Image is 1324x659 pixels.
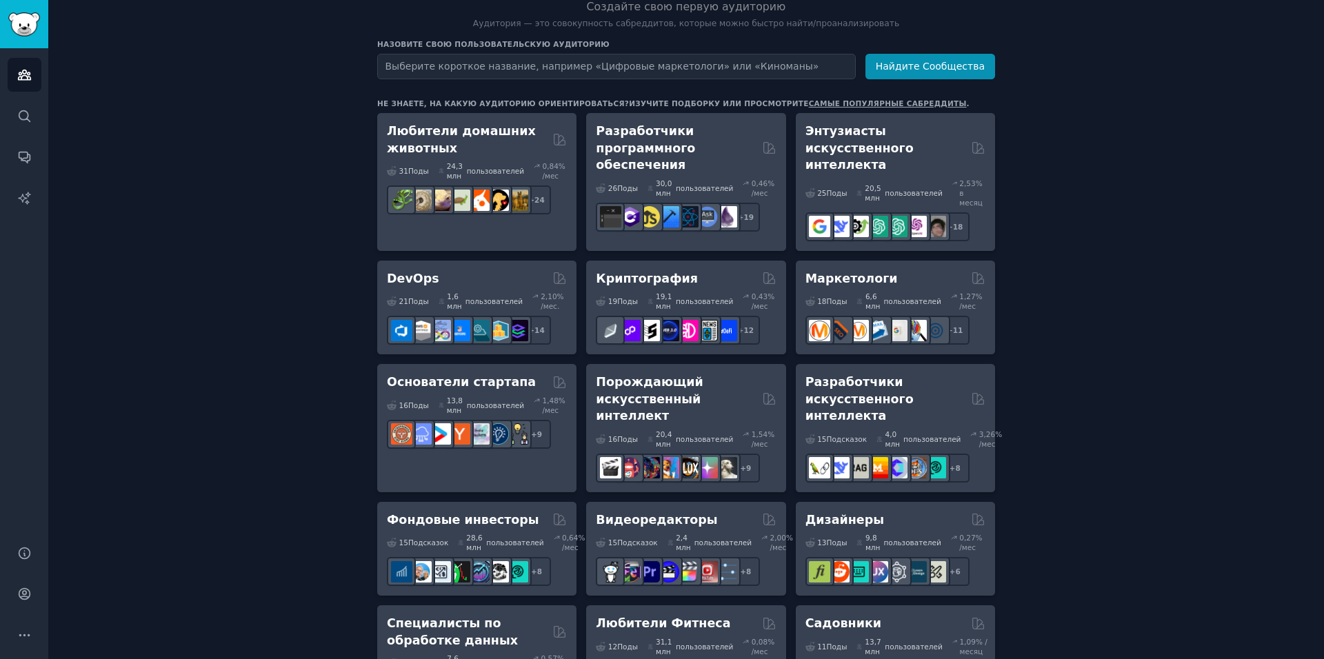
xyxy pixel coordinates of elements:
[608,642,617,651] ya-tr-span: 12
[639,206,660,227] img: изучайте javascript
[608,538,617,547] ya-tr-span: 15
[639,561,660,582] img: премьера
[449,190,470,211] img: черепаха
[629,99,808,108] ya-tr-span: Изучите подборку или просмотрите
[608,296,617,306] ya-tr-span: 19
[886,457,907,478] img: Открытый источник
[387,124,536,155] ya-tr-span: Любители домашних животных
[677,320,699,341] img: дефиблокчейн
[639,320,660,341] img: этстейкер
[387,616,518,647] ya-tr-span: Специалисты по обработке данных
[658,206,679,227] img: Iosпрограммирование
[473,19,899,28] ya-tr-span: Аудитория — это совокупность сабреддитов, которые можно быстро найти/проанализировать
[828,561,850,582] img: дизайн логотипа
[632,538,658,547] ya-tr-span: сказок
[752,292,768,301] ya-tr-span: 0,43
[391,561,412,582] img: дивиденды
[696,206,718,227] img: Спросите компьютерную науку
[959,179,975,187] ya-tr-span: 2,53
[841,296,847,306] ya-tr-span: ы
[731,203,760,232] div: + 19
[522,420,551,449] div: + 9
[423,166,428,176] ya-tr-span: ы
[676,296,733,306] ya-tr-span: пользователей
[805,513,884,527] ya-tr-span: Дизайнеры
[617,642,632,651] ya-tr-span: Под
[632,434,638,444] ya-tr-span: ы
[925,457,946,478] img: Помощь в развитии общества
[377,54,856,79] input: Выберите короткое название, например «Цифровые маркетологи» или «Киноманы»
[658,320,679,341] img: веб3
[600,561,621,582] img: gopro
[960,638,976,646] ya-tr-span: 1,09
[600,206,621,227] img: Программное обеспечение
[410,320,432,341] img: Сертифицированные эксперты AWS
[632,296,638,306] ya-tr-span: ы
[941,316,970,345] div: + 11
[387,513,539,527] ya-tr-span: Фондовые инвесторы
[423,296,428,306] ya-tr-span: ы
[449,561,470,582] img: Торговля
[656,292,676,311] ya-tr-span: 19,1 млн
[488,561,509,582] img: свингторговля
[399,538,408,547] ya-tr-span: 15
[716,206,737,227] img: эликсир
[809,561,830,582] img: типография
[817,538,826,547] ya-tr-span: 13
[447,292,465,311] ya-tr-span: 1,6 млн
[841,188,847,198] ya-tr-span: ы
[867,320,888,341] img: Маркетинг по электронной почте
[905,561,927,582] img: учебный дизайн
[391,190,412,211] img: герпетология
[696,457,718,478] img: звездный
[903,434,961,444] ya-tr-span: пользователей
[694,538,752,547] ya-tr-span: пользователей
[841,434,867,444] ya-tr-span: сказок
[979,430,995,438] ya-tr-span: 3,26
[809,216,830,237] img: GoogleGeminiAI
[809,99,967,108] a: самые популярные сабреддиты
[507,423,528,445] img: растущий бизнес
[770,534,786,542] ya-tr-span: 2,00
[619,457,641,478] img: далле2
[809,320,830,341] img: контент_маркетинг
[752,179,768,187] ya-tr-span: 0,46
[905,216,927,237] img: OpenAIDev
[596,124,695,172] ya-tr-span: Разработчики программного обеспечения
[542,162,565,180] ya-tr-span: % /мес
[676,642,733,651] ya-tr-span: пользователей
[959,534,975,542] ya-tr-span: 0,27
[676,533,694,552] ya-tr-span: 2,4 млн
[731,454,760,483] div: + 9
[731,316,760,345] div: + 12
[617,296,632,306] ya-tr-span: Под
[827,434,842,444] ya-tr-span: Под
[925,216,946,237] img: Искусственный интеллект
[619,206,641,227] img: csharp
[522,316,551,345] div: + 14
[827,642,842,651] ya-tr-span: Под
[430,190,451,211] img: леопардовые гекконы
[658,561,679,582] img: Видеоредакторы
[716,561,737,582] img: постпродакшн
[905,320,927,341] img: Маркетинговые исследования
[886,320,907,341] img: гуглиды
[867,457,888,478] img: МистралАЙ
[468,190,490,211] img: корелла
[632,642,638,651] ya-tr-span: ы
[847,216,869,237] img: Каталог AItoolsCatalog
[617,538,632,547] ya-tr-span: Под
[805,124,914,172] ya-tr-span: Энтузиасты искусственного интеллекта
[805,375,914,423] ya-tr-span: Разработчики искусственного интеллекта
[377,99,629,108] ya-tr-span: Не знаете, на какую аудиторию ориентироваться?
[391,320,412,341] img: азуредевопс
[696,320,718,341] img: Криптоновости
[941,454,970,483] div: + 8
[867,216,888,237] img: chatgpt_promptДизайн
[847,457,869,478] img: Тряпка
[486,538,543,547] ya-tr-span: пользователей
[430,561,451,582] img: Форекс
[656,637,676,656] ya-tr-span: 31,1 млн
[632,183,638,193] ya-tr-span: ы
[656,429,676,449] ya-tr-span: 20,4 млн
